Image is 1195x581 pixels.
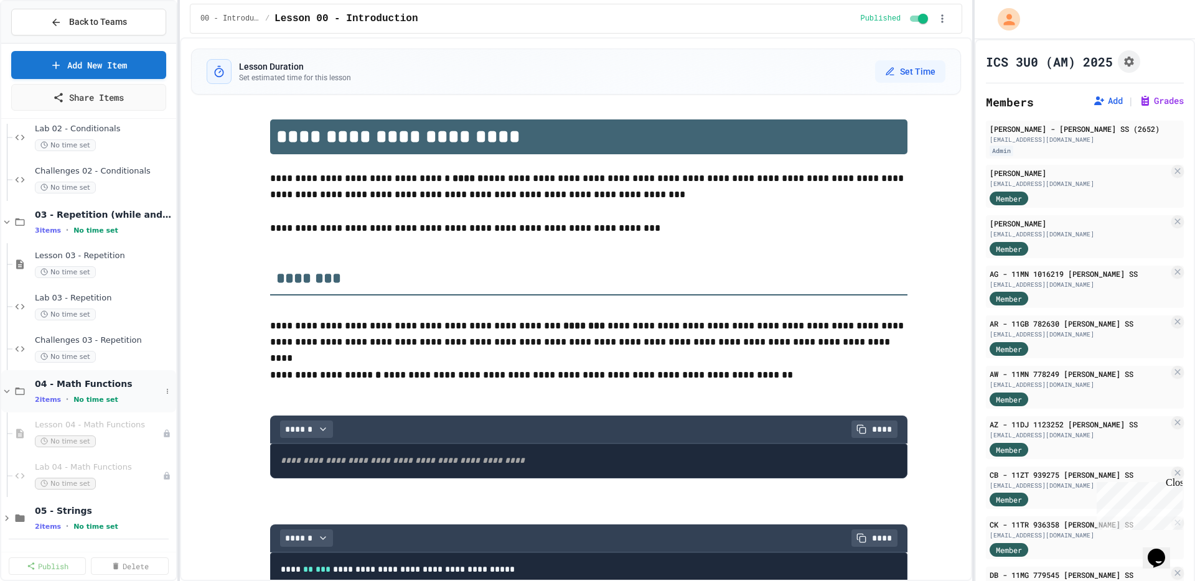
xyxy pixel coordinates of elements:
[35,420,162,430] span: Lesson 04 - Math Functions
[996,544,1022,555] span: Member
[996,193,1022,204] span: Member
[990,569,1169,580] div: DB - 11MG 779545 [PERSON_NAME] SS
[35,478,96,490] span: No time set
[5,5,86,79] div: Chat with us now!Close
[990,531,1169,540] div: [EMAIL_ADDRESS][DOMAIN_NAME]
[66,521,68,531] span: •
[35,462,162,473] span: Lab 04 - Math Functions
[35,266,96,278] span: No time set
[9,557,86,575] a: Publish
[860,11,930,26] div: Content is published and visible to students
[73,523,118,531] span: No time set
[91,557,168,575] a: Delete
[35,351,96,363] span: No time set
[990,268,1169,279] div: AG - 11MN 1016219 [PERSON_NAME] SS
[986,93,1034,111] h2: Members
[35,435,96,447] span: No time set
[996,293,1022,304] span: Member
[35,335,174,346] span: Challenges 03 - Repetition
[161,385,174,397] button: More options
[11,9,166,35] button: Back to Teams
[990,469,1169,480] div: CB - 11ZT 939275 [PERSON_NAME] SS
[875,60,945,83] button: Set Time
[35,505,174,516] span: 05 - Strings
[1128,93,1134,108] span: |
[990,230,1169,239] div: [EMAIL_ADDRESS][DOMAIN_NAME]
[35,226,61,235] span: 3 items
[996,394,1022,405] span: Member
[985,5,1023,34] div: My Account
[162,472,171,480] div: Unpublished
[35,124,174,134] span: Lab 02 - Conditionals
[990,430,1169,440] div: [EMAIL_ADDRESS][DOMAIN_NAME]
[35,209,174,220] span: 03 - Repetition (while and for)
[1093,95,1123,107] button: Add
[990,368,1169,379] div: AW - 11MN 778249 [PERSON_NAME] SS
[35,251,174,261] span: Lesson 03 - Repetition
[73,396,118,404] span: No time set
[239,73,351,83] p: Set estimated time for this lesson
[66,225,68,235] span: •
[1143,531,1183,569] iframe: chat widget
[35,309,96,320] span: No time set
[990,179,1169,188] div: [EMAIL_ADDRESS][DOMAIN_NAME]
[1092,477,1183,530] iframe: chat widget
[996,494,1022,505] span: Member
[35,166,174,177] span: Challenges 02 - Conditionals
[990,318,1169,329] div: AR - 11GB 782630 [PERSON_NAME] SS
[1118,50,1140,73] button: Assignment Settings
[990,218,1169,229] div: [PERSON_NAME]
[996,343,1022,355] span: Member
[990,380,1169,389] div: [EMAIL_ADDRESS][DOMAIN_NAME]
[860,14,901,24] span: Published
[162,429,171,438] div: Unpublished
[990,481,1169,490] div: [EMAIL_ADDRESS][DOMAIN_NAME]
[990,519,1169,530] div: CK - 11TR 936358 [PERSON_NAME] SS
[35,523,61,531] span: 2 items
[274,11,418,26] span: Lesson 00 - Introduction
[35,182,96,193] span: No time set
[200,14,260,24] span: 00 - Introduction
[73,226,118,235] span: No time set
[239,60,351,73] h3: Lesson Duration
[990,280,1169,289] div: [EMAIL_ADDRESS][DOMAIN_NAME]
[265,14,269,24] span: /
[35,139,96,151] span: No time set
[990,135,1180,144] div: [EMAIL_ADDRESS][DOMAIN_NAME]
[11,51,166,79] a: Add New Item
[996,444,1022,455] span: Member
[990,330,1169,339] div: [EMAIL_ADDRESS][DOMAIN_NAME]
[990,167,1169,179] div: [PERSON_NAME]
[990,419,1169,430] div: AZ - 11DJ 1123252 [PERSON_NAME] SS
[35,396,61,404] span: 2 items
[11,84,166,111] a: Share Items
[35,293,174,304] span: Lab 03 - Repetition
[990,146,1013,156] div: Admin
[986,53,1113,70] h1: ICS 3U0 (AM) 2025
[1139,95,1184,107] button: Grades
[35,378,161,389] span: 04 - Math Functions
[69,16,127,29] span: Back to Teams
[66,394,68,404] span: •
[990,123,1180,134] div: [PERSON_NAME] - [PERSON_NAME] SS (2652)
[996,243,1022,254] span: Member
